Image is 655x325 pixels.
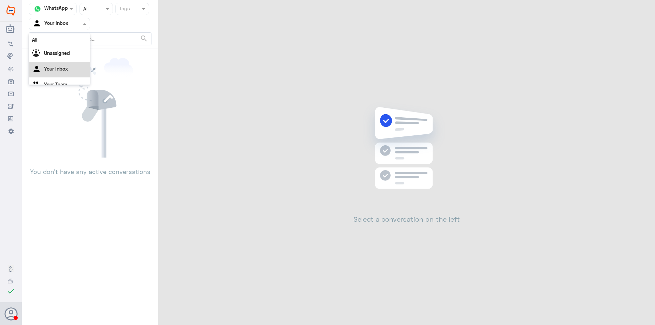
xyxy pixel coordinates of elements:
[118,5,130,14] div: Tags
[32,80,42,90] img: yourTeam.svg
[4,307,17,320] button: Avatar
[29,33,151,45] input: Search by Name, Local etc…
[29,158,151,176] p: You don’t have any active conversations
[44,66,68,72] b: Your Inbox
[32,49,42,59] img: Unassigned.svg
[140,33,148,44] button: search
[6,5,15,16] img: Widebot Logo
[32,19,43,29] img: yourInbox.svg
[44,50,70,56] b: Unassigned
[32,37,37,43] b: All
[44,82,67,87] b: Your Team
[140,34,148,43] span: search
[353,215,460,223] h2: Select a conversation on the left
[32,64,42,75] img: yourInbox.svg
[32,4,43,14] img: whatsapp.png
[7,287,15,295] i: check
